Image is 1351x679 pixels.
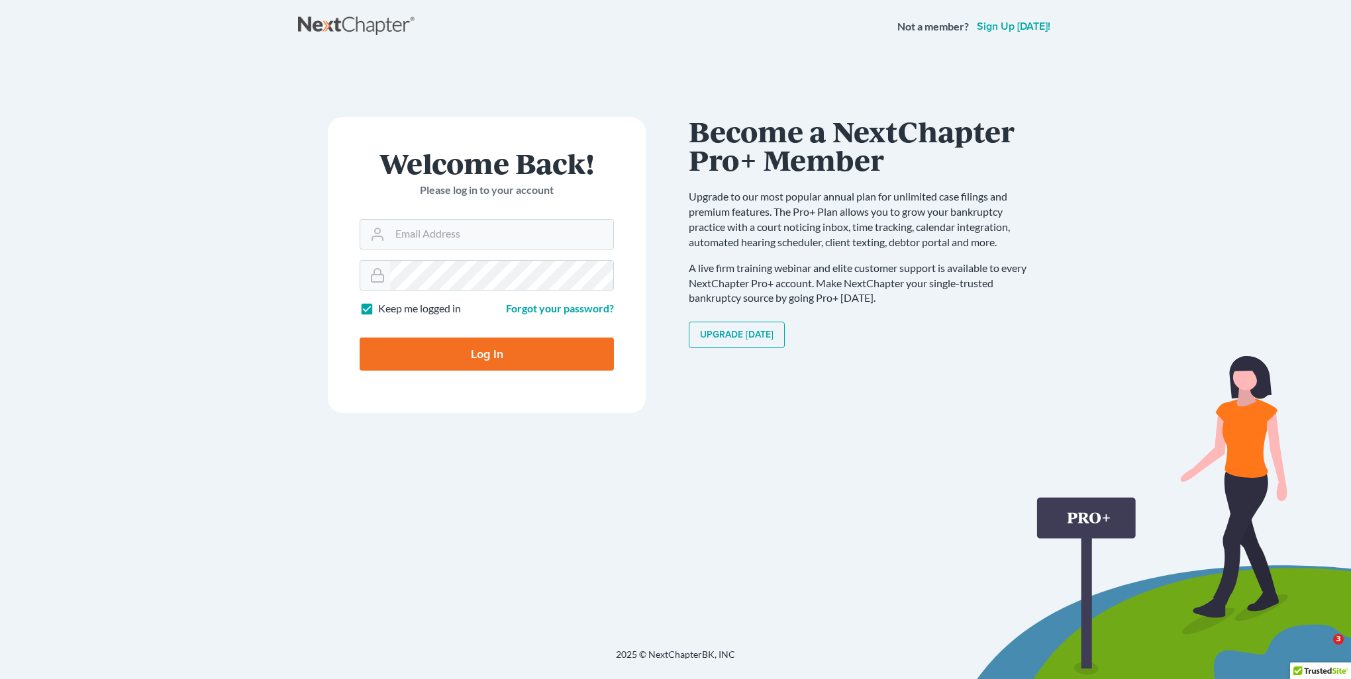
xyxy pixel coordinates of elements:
label: Keep me logged in [378,301,461,316]
a: Sign up [DATE]! [974,21,1053,32]
p: Upgrade to our most popular annual plan for unlimited case filings and premium features. The Pro+... [689,189,1040,249]
iframe: Intercom live chat [1306,634,1338,666]
h1: Become a NextChapter Pro+ Member [689,117,1040,173]
strong: Not a member? [897,19,969,34]
a: Upgrade [DATE] [689,322,785,348]
a: Forgot your password? [506,302,614,314]
span: 3 [1333,634,1344,645]
p: Please log in to your account [360,183,614,198]
h1: Welcome Back! [360,149,614,177]
input: Log In [360,338,614,371]
p: A live firm training webinar and elite customer support is available to every NextChapter Pro+ ac... [689,261,1040,306]
div: 2025 © NextChapterBK, INC [298,648,1053,672]
input: Email Address [390,220,613,249]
